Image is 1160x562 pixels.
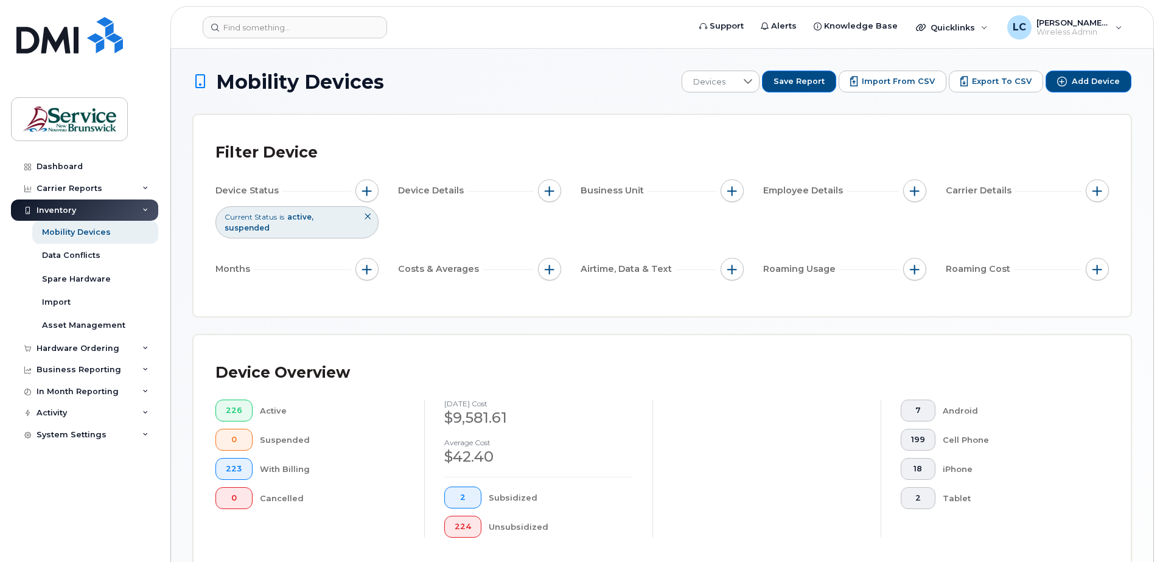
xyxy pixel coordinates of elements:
[215,184,282,197] span: Device Status
[215,137,318,168] div: Filter Device
[225,223,270,232] span: suspended
[279,212,284,222] span: is
[455,493,471,502] span: 2
[260,487,405,509] div: Cancelled
[226,493,242,503] span: 0
[226,464,242,474] span: 223
[682,71,736,93] span: Devices
[489,487,634,508] div: Subsidized
[1072,76,1120,87] span: Add Device
[911,406,925,415] span: 7
[225,212,277,222] span: Current Status
[901,400,935,421] button: 7
[260,400,405,421] div: Active
[398,184,467,197] span: Device Details
[943,400,1090,421] div: Android
[444,400,633,408] h4: [DATE] cost
[398,263,483,276] span: Costs & Averages
[581,184,648,197] span: Business Unit
[762,71,836,92] button: Save Report
[911,493,925,503] span: 2
[911,435,925,445] span: 199
[972,76,1032,87] span: Export to CSV
[1046,71,1131,92] button: Add Device
[862,76,935,87] span: Import from CSV
[444,439,633,446] h4: Average cost
[215,357,350,389] div: Device Overview
[901,487,935,509] button: 2
[444,408,633,428] div: $9,581.61
[226,435,242,445] span: 0
[763,184,847,197] span: Employee Details
[216,71,384,92] span: Mobility Devices
[943,458,1090,480] div: iPhone
[444,516,481,538] button: 224
[260,458,405,480] div: With Billing
[215,429,253,451] button: 0
[901,458,935,480] button: 18
[943,487,1090,509] div: Tablet
[949,71,1043,92] button: Export to CSV
[444,446,633,467] div: $42.40
[946,263,1014,276] span: Roaming Cost
[215,487,253,509] button: 0
[943,429,1090,451] div: Cell Phone
[444,487,481,508] button: 2
[215,400,253,421] button: 226
[774,76,825,87] span: Save Report
[581,263,676,276] span: Airtime, Data & Text
[215,263,254,276] span: Months
[287,212,313,221] span: active
[946,184,1015,197] span: Carrier Details
[455,522,471,532] span: 224
[226,406,242,415] span: 226
[901,429,935,451] button: 199
[215,458,253,480] button: 223
[911,464,925,474] span: 18
[763,263,839,276] span: Roaming Usage
[260,429,405,451] div: Suspended
[489,516,634,538] div: Unsubsidized
[839,71,946,92] button: Import from CSV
